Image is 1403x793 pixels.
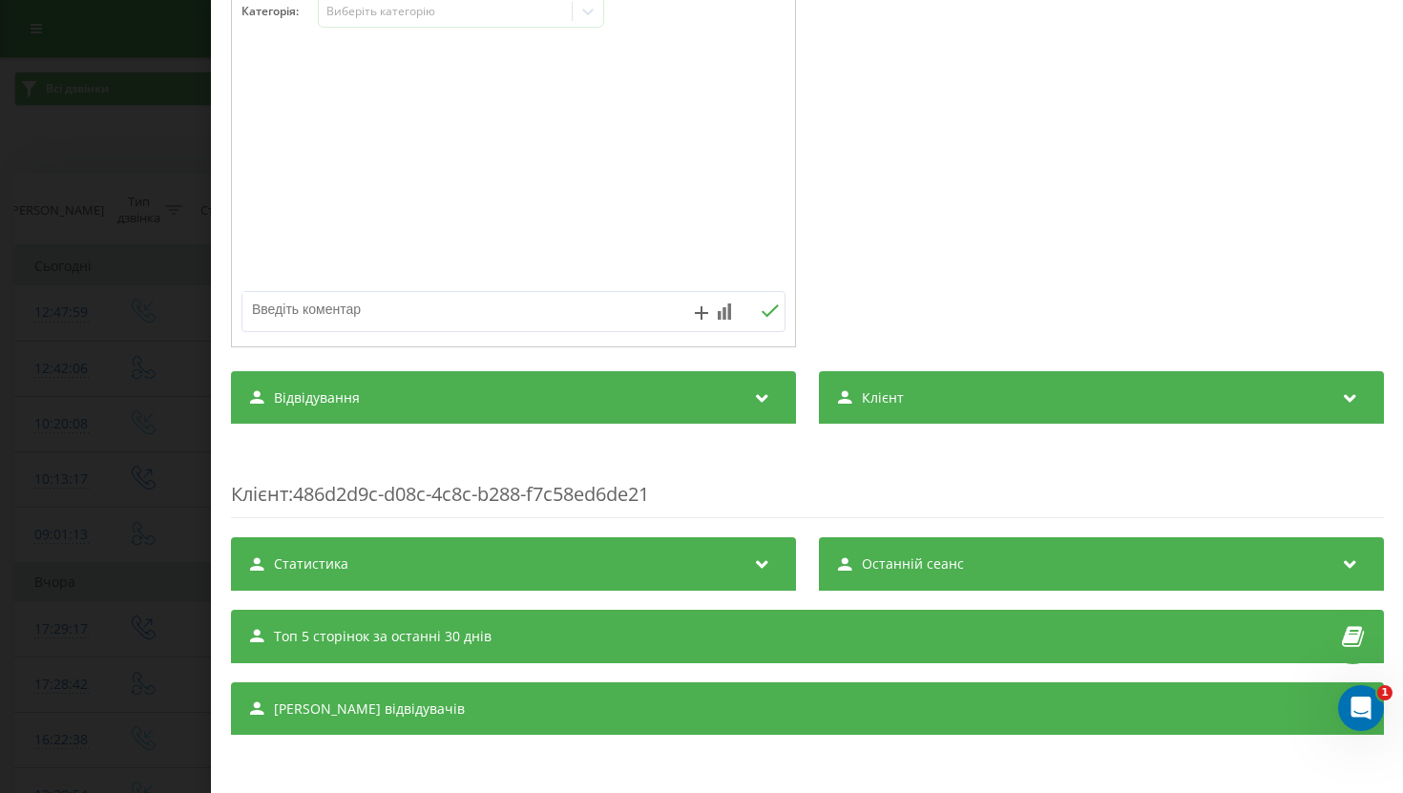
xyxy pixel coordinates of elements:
span: Статистика [274,554,348,574]
span: Клієнт [231,481,288,507]
span: Відвідування [274,388,360,407]
span: Останній сеанс [861,554,963,574]
span: Клієнт [861,388,903,407]
h4: Категорія : [241,5,318,18]
iframe: Intercom live chat [1338,685,1384,731]
div: : 486d2d9c-d08c-4c8c-b288-f7c58ed6de21 [231,443,1384,518]
div: Виберіть категорію [325,4,564,19]
span: [PERSON_NAME] відвідувачів [274,699,465,719]
span: Топ 5 сторінок за останні 30 днів [274,627,492,646]
span: 1 [1377,685,1393,700]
